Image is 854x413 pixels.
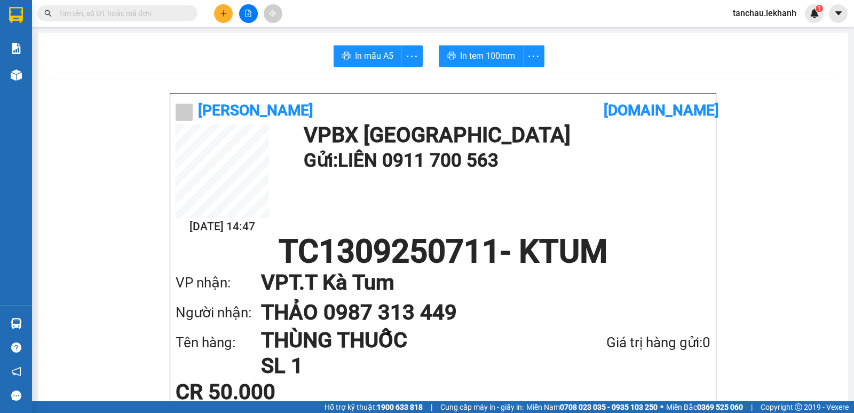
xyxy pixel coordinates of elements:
[524,50,544,63] span: more
[697,403,743,411] strong: 0369 525 060
[447,51,456,61] span: printer
[377,403,423,411] strong: 1900 633 818
[795,403,802,411] span: copyright
[304,124,705,146] h1: VP BX [GEOGRAPHIC_DATA]
[560,403,658,411] strong: 0708 023 035 - 0935 103 250
[724,6,805,20] span: tanchau.lekhanh
[11,391,21,401] span: message
[269,10,276,17] span: aim
[402,50,422,63] span: more
[829,4,848,23] button: caret-down
[11,69,22,81] img: warehouse-icon
[334,45,402,67] button: printerIn mẫu A5
[11,318,22,329] img: warehouse-icon
[342,51,351,61] span: printer
[401,45,423,67] button: more
[550,332,710,354] div: Giá trị hàng gửi: 0
[11,342,21,353] span: question-circle
[176,236,710,268] h1: TC1309250711 - KTUM
[264,4,282,23] button: aim
[817,5,821,12] span: 1
[44,10,52,17] span: search
[176,272,261,294] div: VP nhận:
[198,102,313,119] b: [PERSON_NAME]
[304,146,705,175] h1: Gửi: LIÊN 0911 700 563
[261,328,550,353] h1: THÙNG THUỐC
[214,4,233,23] button: plus
[244,10,252,17] span: file-add
[751,401,753,413] span: |
[355,49,393,63] span: In mẫu A5
[220,10,227,17] span: plus
[261,268,689,298] h1: VP T.T Kà Tum
[666,401,743,413] span: Miền Bắc
[11,367,21,377] span: notification
[523,45,544,67] button: more
[261,298,689,328] h1: THẢO 0987 313 449
[431,401,432,413] span: |
[816,5,823,12] sup: 1
[460,49,515,63] span: In tem 100mm
[176,381,352,403] div: CR 50.000
[261,353,550,379] h1: SL 1
[176,332,261,354] div: Tên hàng:
[604,102,719,119] b: [DOMAIN_NAME]
[11,43,22,54] img: solution-icon
[176,218,269,236] h2: [DATE] 14:47
[660,405,663,409] span: ⚪️
[176,302,261,324] div: Người nhận:
[526,401,658,413] span: Miền Nam
[439,45,524,67] button: printerIn tem 100mm
[9,7,23,23] img: logo-vxr
[834,9,843,18] span: caret-down
[325,401,423,413] span: Hỗ trợ kỹ thuật:
[810,9,819,18] img: icon-new-feature
[59,7,185,19] input: Tìm tên, số ĐT hoặc mã đơn
[440,401,524,413] span: Cung cấp máy in - giấy in:
[239,4,258,23] button: file-add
